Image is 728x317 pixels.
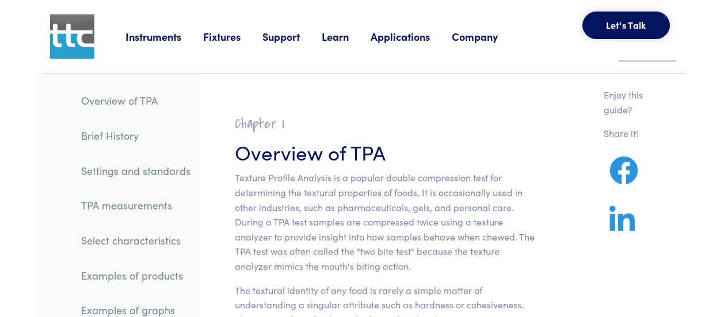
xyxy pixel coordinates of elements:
[72,262,200,289] a: Examples of products
[235,138,535,166] h3: Overview of TPA
[262,29,322,44] a: Support
[72,123,200,149] a: Brief History
[604,126,658,141] p: Share it!
[452,29,520,44] a: Company
[604,219,641,234] a: Share on LinkedIn
[72,227,200,254] a: Select characteristics
[371,29,452,44] a: Applications
[72,87,200,114] a: Overview of TPA
[322,29,371,44] a: Learn
[203,29,262,44] a: Fixtures
[235,170,535,273] p: Texture Profile Analysis is a popular double compression test for determining the textural proper...
[50,14,94,59] img: ttc_logo_1x1_v1.0.png
[72,192,200,219] a: TPA measurements
[604,87,658,117] p: Enjoy this guide?
[72,158,200,184] a: Settings and standards
[125,29,203,44] a: Instruments
[582,12,670,39] button: Let's Talk
[235,115,535,133] h2: Chapter I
